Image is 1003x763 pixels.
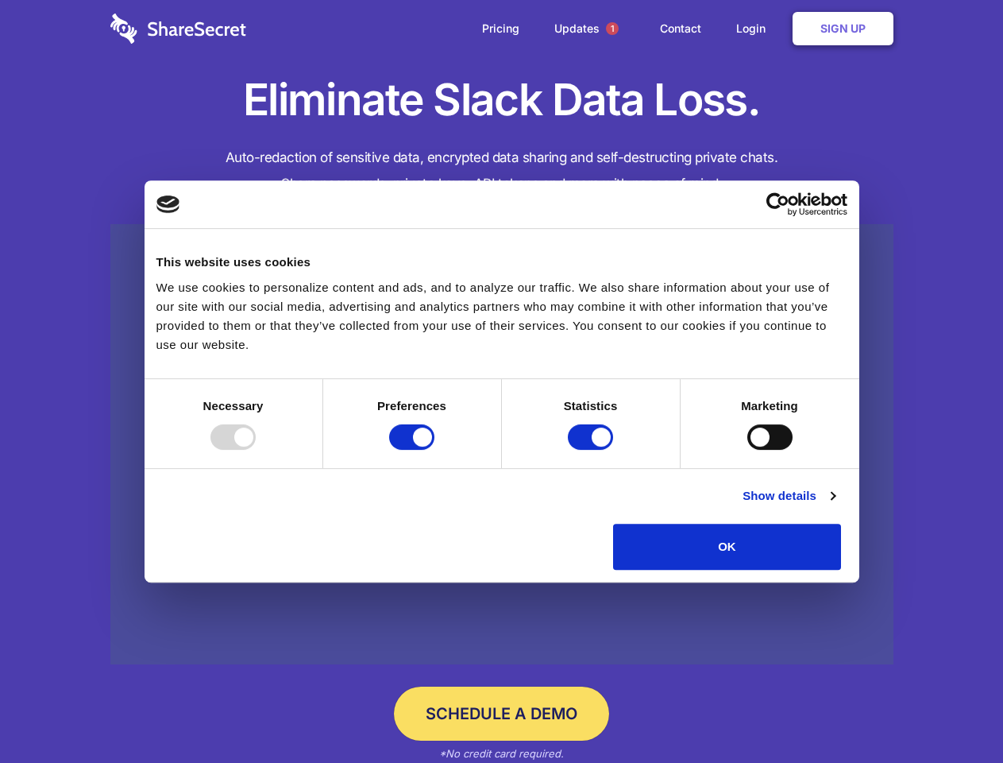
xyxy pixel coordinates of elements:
strong: Necessary [203,399,264,412]
span: 1 [606,22,619,35]
a: Schedule a Demo [394,687,609,741]
strong: Marketing [741,399,798,412]
a: Sign Up [793,12,893,45]
a: Wistia video thumbnail [110,224,893,665]
div: This website uses cookies [156,253,847,272]
a: Show details [743,486,835,505]
em: *No credit card required. [439,747,564,760]
strong: Preferences [377,399,446,412]
strong: Statistics [564,399,618,412]
img: logo [156,196,180,213]
h1: Eliminate Slack Data Loss. [110,72,893,129]
h4: Auto-redaction of sensitive data, encrypted data sharing and self-destructing private chats. Shar... [110,145,893,197]
img: logo-wordmark-white-trans-d4663122ce5f474addd5e946df7df03e33cb6a1c49d2221995e7729f52c070b2.svg [110,14,246,44]
a: Contact [644,4,717,53]
a: Login [720,4,789,53]
a: Usercentrics Cookiebot - opens in a new window [708,192,847,216]
a: Pricing [466,4,535,53]
button: OK [613,524,841,570]
div: We use cookies to personalize content and ads, and to analyze our traffic. We also share informat... [156,278,847,354]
